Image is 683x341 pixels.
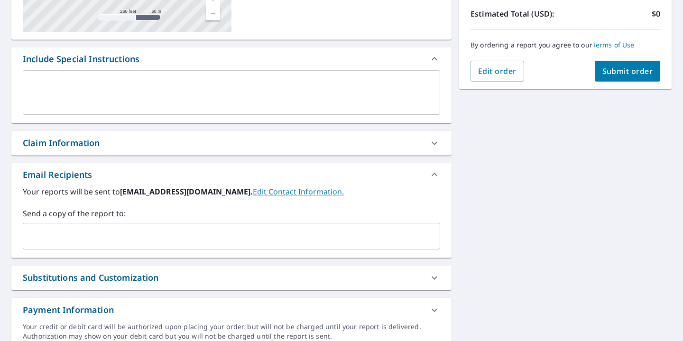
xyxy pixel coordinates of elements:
[23,322,440,341] div: Your credit or debit card will be authorized upon placing your order, but will not be charged unt...
[23,271,159,284] div: Substitutions and Customization
[23,168,92,181] div: Email Recipients
[478,66,517,76] span: Edit order
[471,41,660,49] p: By ordering a report you agree to our
[23,304,114,316] div: Payment Information
[23,186,440,197] label: Your reports will be sent to
[23,53,139,65] div: Include Special Instructions
[595,61,661,82] button: Submit order
[11,266,452,290] div: Substitutions and Customization
[11,47,452,70] div: Include Special Instructions
[471,8,565,19] p: Estimated Total (USD):
[11,298,452,322] div: Payment Information
[11,163,452,186] div: Email Recipients
[253,186,344,197] a: EditContactInfo
[652,8,660,19] p: $0
[23,137,100,149] div: Claim Information
[120,186,253,197] b: [EMAIL_ADDRESS][DOMAIN_NAME].
[592,40,635,49] a: Terms of Use
[11,131,452,155] div: Claim Information
[602,66,653,76] span: Submit order
[23,208,440,219] label: Send a copy of the report to:
[206,6,220,20] a: Current Level 17, Zoom Out
[471,61,524,82] button: Edit order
